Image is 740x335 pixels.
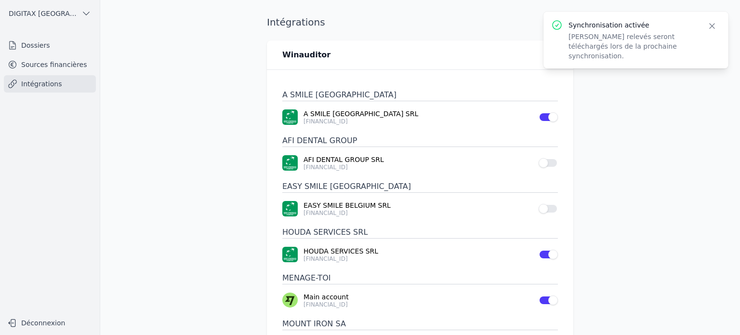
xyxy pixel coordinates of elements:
[4,56,96,73] a: Sources financières
[304,209,533,217] p: [FINANCIAL_ID]
[4,75,96,93] a: Intégrations
[568,32,696,61] p: [PERSON_NAME] relevés seront téléchargés lors de la prochaine synchronisation.
[282,89,558,101] h3: A SMILE [GEOGRAPHIC_DATA]
[282,293,298,308] img: wise.png
[282,201,298,216] img: BNP_BE_BUSINESS_GEBABEBB.png
[304,255,533,263] p: [FINANCIAL_ID]
[282,155,298,171] img: BNP_BE_BUSINESS_GEBABEBB.png
[282,247,298,262] img: BNP_BE_BUSINESS_GEBABEBB.png
[9,9,78,18] span: DIGITAX [GEOGRAPHIC_DATA] SRL
[282,181,558,193] h3: EASY SMILE [GEOGRAPHIC_DATA]
[282,135,558,147] h3: AFI DENTAL GROUP
[282,318,558,330] h3: MOUNT IRON SA
[4,315,96,331] button: Déconnexion
[282,227,558,239] h3: HOUDA SERVICES SRL
[282,272,558,284] h3: MENAGE-TOI
[267,15,325,29] h1: Intégrations
[304,163,533,171] p: [FINANCIAL_ID]
[304,301,533,308] p: [FINANCIAL_ID]
[304,155,533,164] a: AFI DENTAL GROUP SRL
[4,37,96,54] a: Dossiers
[304,109,533,119] a: A SMILE [GEOGRAPHIC_DATA] SRL
[282,49,330,61] h3: Winauditor
[304,292,533,302] a: Main account
[4,6,96,21] button: DIGITAX [GEOGRAPHIC_DATA] SRL
[304,118,533,125] p: [FINANCIAL_ID]
[304,201,533,210] a: EASY SMILE BELGIUM SRL
[282,109,298,125] img: BNP_BE_BUSINESS_GEBABEBB.png
[568,20,696,30] p: Synchronisation activée
[304,246,533,256] a: HOUDA SERVICES SRL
